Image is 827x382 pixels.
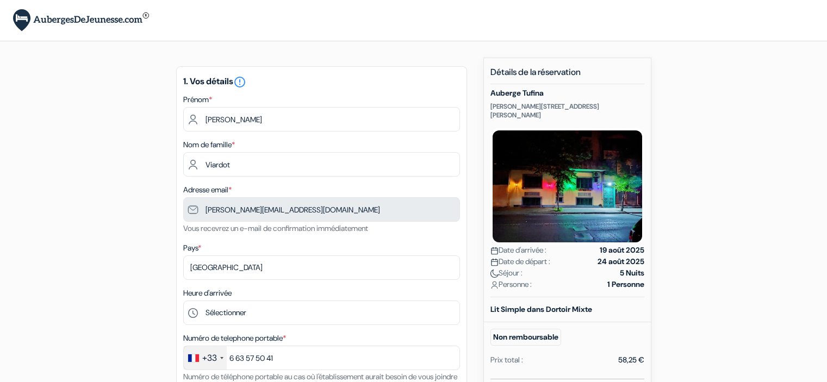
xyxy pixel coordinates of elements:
small: Vous recevrez un e-mail de confirmation immédiatement [183,223,368,233]
label: Adresse email [183,184,232,196]
strong: 19 août 2025 [600,245,644,256]
span: Personne : [490,279,532,290]
i: error_outline [233,76,246,89]
h5: 1. Vos détails [183,76,460,89]
img: user_icon.svg [490,281,499,289]
label: Pays [183,242,201,254]
div: France: +33 [184,346,227,370]
img: calendar.svg [490,258,499,266]
div: +33 [202,352,217,365]
strong: 24 août 2025 [598,256,644,267]
img: calendar.svg [490,247,499,255]
label: Heure d'arrivée [183,287,232,299]
span: Date de départ : [490,256,550,267]
input: 6 12 34 56 78 [183,346,460,370]
input: Entrer le nom de famille [183,152,460,177]
label: Prénom [183,94,212,105]
strong: 1 Personne [607,279,644,290]
strong: 5 Nuits [620,267,644,279]
label: Nom de famille [183,139,235,151]
span: Séjour : [490,267,523,279]
div: Prix total : [490,354,523,366]
small: Non remboursable [490,329,561,346]
div: 58,25 € [618,354,644,366]
img: moon.svg [490,270,499,278]
label: Numéro de telephone portable [183,333,286,344]
h5: Auberge Tufina [490,89,644,98]
input: Entrer adresse e-mail [183,197,460,222]
p: [PERSON_NAME][STREET_ADDRESS][PERSON_NAME] [490,102,644,120]
a: error_outline [233,76,246,87]
img: AubergesDeJeunesse.com [13,9,149,32]
b: Lit Simple dans Dortoir Mixte [490,304,592,314]
h5: Détails de la réservation [490,67,644,84]
span: Date d'arrivée : [490,245,546,256]
small: Numéro de téléphone portable au cas où l'établissement aurait besoin de vous joindre [183,372,457,381]
input: Entrez votre prénom [183,107,460,131]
